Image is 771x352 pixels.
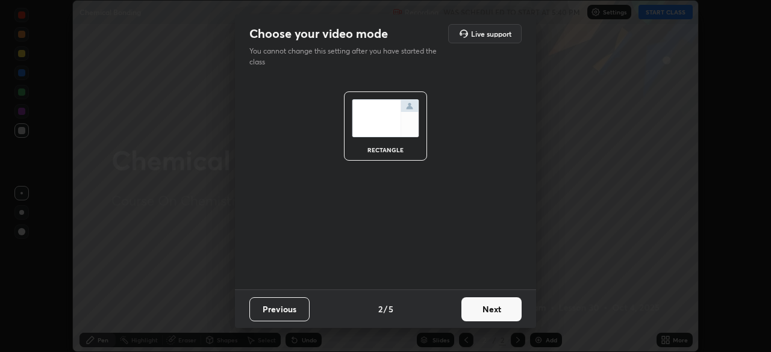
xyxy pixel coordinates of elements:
[361,147,410,153] div: rectangle
[352,99,419,137] img: normalScreenIcon.ae25ed63.svg
[249,26,388,42] h2: Choose your video mode
[249,46,445,67] p: You cannot change this setting after you have started the class
[461,297,522,321] button: Next
[384,303,387,315] h4: /
[471,30,511,37] h5: Live support
[389,303,393,315] h4: 5
[249,297,310,321] button: Previous
[378,303,382,315] h4: 2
